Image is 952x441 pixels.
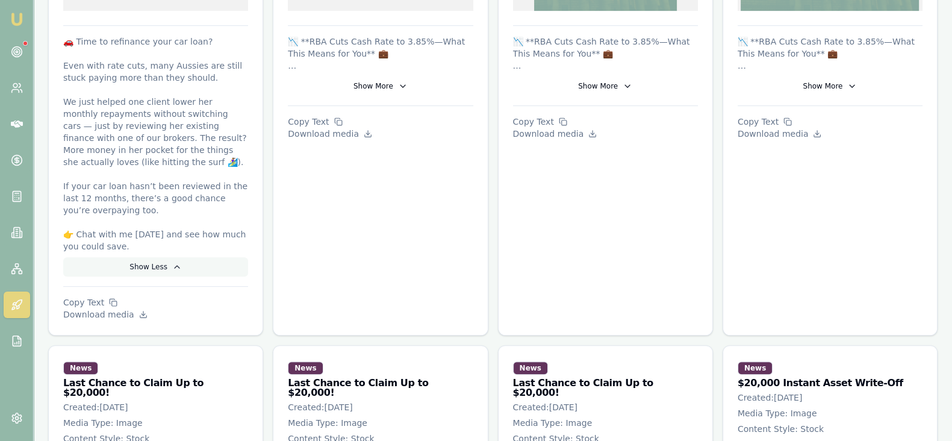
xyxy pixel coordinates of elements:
div: News [63,361,98,375]
p: Media Type: Image [63,417,248,429]
p: Media Type: Image [288,417,473,429]
div: News [738,361,773,375]
p: Download media [738,128,922,140]
div: News [513,361,548,375]
p: Copy Text [738,116,922,128]
div: News [288,361,323,375]
p: 📉 **RBA Cuts Cash Rate to 3.85%—What This Means for You** 💼 The Reserve Bank of Australia has red... [738,36,922,72]
p: Download media [288,128,473,140]
button: Show More [513,77,698,96]
p: 🚗 Time to refinance your car loan? Even with rate cuts, many Aussies are still stuck paying more ... [63,36,248,252]
p: Download media [63,308,248,321]
p: Media Type: Image [513,417,698,429]
h3: $20,000 Instant Asset Write-Off [738,378,922,388]
p: 📉 **RBA Cuts Cash Rate to 3.85%—What This Means for You** 💼 The Reserve Bank of Australia has red... [513,36,698,72]
button: Show More [288,77,473,96]
p: Content Style: Stock [738,423,922,435]
p: Created: [DATE] [513,401,698,413]
p: Created: [DATE] [63,401,248,413]
p: 📉 **RBA Cuts Cash Rate to 3.85%—What This Means for You** 💼 The Reserve Bank of Australia has red... [288,36,473,72]
h3: Last Chance to Claim Up to $20,000! [288,378,473,398]
h3: Last Chance to Claim Up to $20,000! [63,378,248,398]
p: Copy Text [513,116,698,128]
img: emu-icon-u.png [10,12,24,27]
p: Created: [DATE] [738,392,922,404]
button: Show More [738,77,922,96]
p: Created: [DATE] [288,401,473,413]
button: Show Less [63,257,248,277]
h3: Last Chance to Claim Up to $20,000! [513,378,698,398]
p: Media Type: Image [738,407,922,419]
p: Download media [513,128,698,140]
p: Copy Text [63,296,248,308]
p: Copy Text [288,116,473,128]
